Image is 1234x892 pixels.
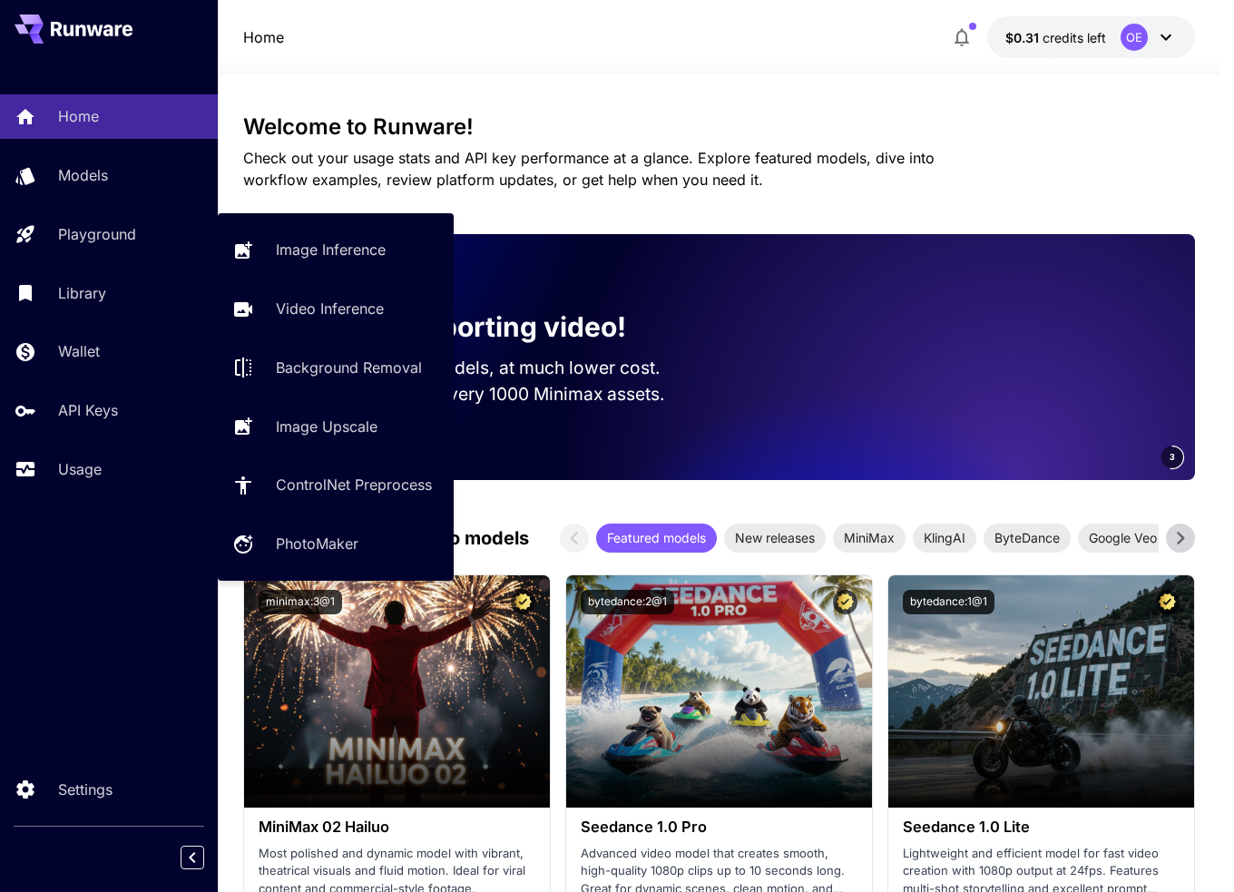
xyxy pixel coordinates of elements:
[243,149,935,189] span: Check out your usage stats and API key performance at a glance. Explore featured models, dive int...
[1005,30,1043,45] span: $0.31
[276,533,358,554] p: PhotoMaker
[181,846,204,869] button: Collapse sidebar
[58,340,100,362] p: Wallet
[259,818,535,836] h3: MiniMax 02 Hailuo
[194,841,218,874] div: Collapse sidebar
[218,228,454,272] a: Image Inference
[913,528,976,547] span: KlingAI
[323,307,626,348] p: Now supporting video!
[888,575,1194,808] img: alt
[259,590,342,614] button: minimax:3@1
[1121,24,1148,51] div: OE
[511,590,535,614] button: Certified Model – Vetted for best performance and includes a commercial license.
[244,575,550,808] img: alt
[243,26,284,48] p: Home
[243,26,284,48] nav: breadcrumb
[218,522,454,566] a: PhotoMaker
[58,164,108,186] p: Models
[218,404,454,448] a: Image Upscale
[581,818,857,836] h3: Seedance 1.0 Pro
[1155,590,1180,614] button: Certified Model – Vetted for best performance and includes a commercial license.
[566,575,872,808] img: alt
[272,381,690,407] p: Save up to $350 for every 1000 Minimax assets.
[276,239,386,260] p: Image Inference
[1170,450,1175,464] span: 3
[218,287,454,331] a: Video Inference
[272,355,690,381] p: Run the best video models, at much lower cost.
[276,298,384,319] p: Video Inference
[596,528,717,547] span: Featured models
[218,346,454,390] a: Background Removal
[903,590,994,614] button: bytedance:1@1
[58,458,102,480] p: Usage
[276,474,432,495] p: ControlNet Preprocess
[724,528,826,547] span: New releases
[833,590,857,614] button: Certified Model – Vetted for best performance and includes a commercial license.
[276,416,377,437] p: Image Upscale
[987,16,1195,58] button: $0.3133
[276,357,422,378] p: Background Removal
[58,399,118,421] p: API Keys
[58,105,99,127] p: Home
[1078,528,1168,547] span: Google Veo
[58,282,106,304] p: Library
[243,114,1196,140] h3: Welcome to Runware!
[984,528,1071,547] span: ByteDance
[1005,28,1106,47] div: $0.3133
[903,818,1180,836] h3: Seedance 1.0 Lite
[581,590,674,614] button: bytedance:2@1
[58,779,113,800] p: Settings
[58,223,136,245] p: Playground
[833,528,906,547] span: MiniMax
[218,463,454,507] a: ControlNet Preprocess
[1043,30,1106,45] span: credits left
